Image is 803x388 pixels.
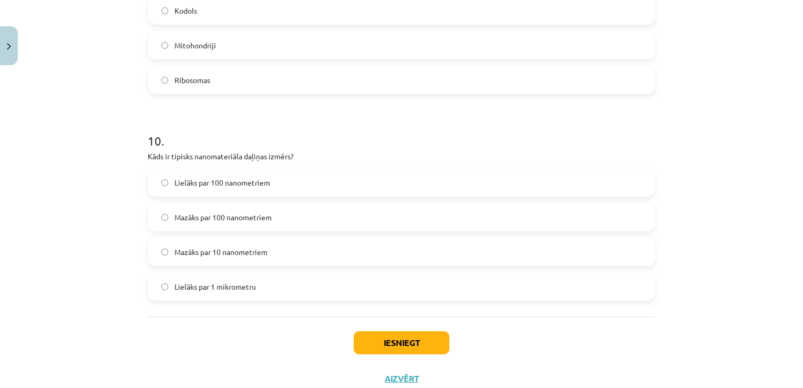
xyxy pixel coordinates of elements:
input: Lielāks par 1 mikrometru [161,283,168,290]
input: Kodols [161,7,168,14]
button: Aizvērt [382,373,421,384]
span: Mazāks par 100 nanometriem [174,212,272,223]
img: icon-close-lesson-0947bae3869378f0d4975bcd49f059093ad1ed9edebbc8119c70593378902aed.svg [7,43,11,50]
span: Mazāks par 10 nanometriem [174,247,267,258]
button: Iesniegt [354,331,449,354]
span: Kodols [174,5,197,16]
span: Lielāks par 100 nanometriem [174,177,270,188]
span: Lielāks par 1 mikrometru [174,281,256,292]
input: Lielāks par 100 nanometriem [161,179,168,186]
h1: 10 . [148,115,655,148]
input: Mitohondriji [161,42,168,49]
input: Mazāks par 10 nanometriem [161,249,168,256]
input: Ribosomas [161,77,168,84]
p: Kāds ir tipisks nanomateriāla daļiņas izmērs? [148,151,655,162]
span: Mitohondriji [174,40,216,51]
input: Mazāks par 100 nanometriem [161,214,168,221]
span: Ribosomas [174,75,210,86]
